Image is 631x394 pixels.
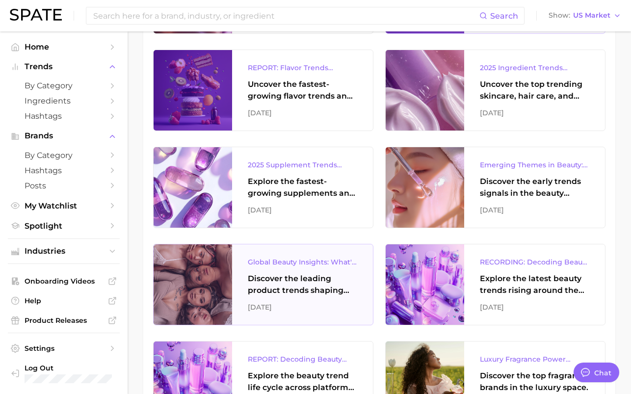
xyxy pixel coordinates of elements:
[8,178,120,193] a: Posts
[248,301,357,313] div: [DATE]
[480,256,589,268] div: RECORDING: Decoding Beauty Trends & Platform Dynamics on Google, TikTok & Instagram
[10,9,62,21] img: SPATE
[8,59,120,74] button: Trends
[8,108,120,124] a: Hashtags
[25,221,103,231] span: Spotlight
[490,11,518,21] span: Search
[8,78,120,93] a: by Category
[153,50,373,131] a: REPORT: Flavor Trends Decoded - What's New & What's Next According to TikTok & GoogleUncover the ...
[480,159,589,171] div: Emerging Themes in Beauty: Early Trend Signals with Big Potential
[480,301,589,313] div: [DATE]
[8,163,120,178] a: Hashtags
[8,313,120,328] a: Product Releases
[248,107,357,119] div: [DATE]
[385,147,605,228] a: Emerging Themes in Beauty: Early Trend Signals with Big PotentialDiscover the early trends signal...
[573,13,610,18] span: US Market
[549,13,570,18] span: Show
[25,277,103,286] span: Onboarding Videos
[92,7,479,24] input: Search here for a brand, industry, or ingredient
[248,176,357,199] div: Explore the fastest-growing supplements and the top wellness concerns driving consumer demand
[8,361,120,386] a: Log out. Currently logged in with e-mail meghnar@oddity.com.
[248,62,357,74] div: REPORT: Flavor Trends Decoded - What's New & What's Next According to TikTok & Google
[25,344,103,353] span: Settings
[25,316,103,325] span: Product Releases
[248,256,357,268] div: Global Beauty Insights: What's Trending & What's Ahead?
[248,204,357,216] div: [DATE]
[8,129,120,143] button: Brands
[25,296,103,305] span: Help
[25,247,103,256] span: Industries
[8,293,120,308] a: Help
[25,181,103,190] span: Posts
[25,364,112,372] span: Log Out
[385,244,605,325] a: RECORDING: Decoding Beauty Trends & Platform Dynamics on Google, TikTok & InstagramExplore the la...
[25,131,103,140] span: Brands
[248,353,357,365] div: REPORT: Decoding Beauty Trends & Platform Dynamics on Google, TikTok & Instagram
[25,151,103,160] span: by Category
[480,62,589,74] div: 2025 Ingredient Trends Report: The Ingredients Defining Beauty in [DATE]
[25,42,103,52] span: Home
[248,370,357,394] div: Explore the beauty trend life cycle across platforms with exclusive insights from Spate’s Popular...
[25,96,103,105] span: Ingredients
[385,50,605,131] a: 2025 Ingredient Trends Report: The Ingredients Defining Beauty in [DATE]Uncover the top trending ...
[8,198,120,213] a: My Watchlist
[25,81,103,90] span: by Category
[153,147,373,228] a: 2025 Supplement Trends ReportExplore the fastest-growing supplements and the top wellness concern...
[248,273,357,296] div: Discover the leading product trends shaping the global beauty market.
[8,148,120,163] a: by Category
[480,370,589,394] div: Discover the top fragrance brands in the luxury space.
[480,273,589,296] div: Explore the latest beauty trends rising around the globe and gain a clear understanding of consum...
[8,244,120,259] button: Industries
[8,218,120,234] a: Spotlight
[546,9,624,22] button: ShowUS Market
[248,79,357,102] div: Uncover the fastest-growing flavor trends and what they signal about evolving consumer tastes.
[8,39,120,54] a: Home
[8,341,120,356] a: Settings
[25,111,103,121] span: Hashtags
[480,79,589,102] div: Uncover the top trending skincare, hair care, and body care ingredients capturing attention on Go...
[25,62,103,71] span: Trends
[25,201,103,210] span: My Watchlist
[8,93,120,108] a: Ingredients
[480,204,589,216] div: [DATE]
[25,166,103,175] span: Hashtags
[480,353,589,365] div: Luxury Fragrance Power Players: Consumers’ Brand Favorites
[8,274,120,289] a: Onboarding Videos
[480,176,589,199] div: Discover the early trends signals in the beauty industry.
[480,107,589,119] div: [DATE]
[153,244,373,325] a: Global Beauty Insights: What's Trending & What's Ahead?Discover the leading product trends shapin...
[248,159,357,171] div: 2025 Supplement Trends Report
